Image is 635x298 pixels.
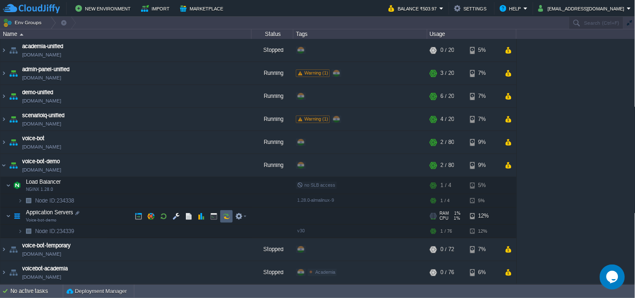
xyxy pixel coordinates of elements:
span: 234339 [34,228,75,235]
a: Node ID:234338 [34,197,75,204]
div: 5% [470,177,497,194]
a: voice-bot-temporary [22,241,71,250]
div: 2 / 80 [441,154,454,177]
span: voice-bot-demo [22,157,60,166]
a: scenarioiq-unified [22,111,64,120]
div: 7% [470,238,497,261]
img: AMDAwAAAACH5BAEAAAAALAAAAAABAAEAAAICRAEAOw== [0,261,7,284]
span: NGINX 1.28.0 [26,187,53,192]
img: AMDAwAAAACH5BAEAAAAALAAAAAABAAEAAAICRAEAOw== [0,85,7,108]
img: AMDAwAAAACH5BAEAAAAALAAAAAABAAEAAAICRAEAOw== [0,108,7,131]
div: 1 / 76 [441,225,452,238]
span: Application Servers [25,209,75,216]
div: Running [252,154,293,177]
img: AMDAwAAAACH5BAEAAAAALAAAAAABAAEAAAICRAEAOw== [0,154,7,177]
span: CPU [440,216,449,221]
span: v30 [297,228,305,233]
div: 1 / 4 [441,194,450,207]
div: Usage [428,29,516,39]
a: [DOMAIN_NAME] [22,273,61,281]
div: Stopped [252,261,293,284]
div: Tags [294,29,427,39]
span: 1% [452,211,461,216]
span: 234338 [34,197,75,204]
span: Academia [315,270,335,275]
div: 6% [470,261,497,284]
a: admin-panel-unified [22,65,69,74]
span: Warning (1) [304,116,328,121]
img: AMDAwAAAACH5BAEAAAAALAAAAAABAAEAAAICRAEAOw== [6,177,11,194]
img: AMDAwAAAACH5BAEAAAAALAAAAAABAAEAAAICRAEAOw== [0,238,7,261]
a: [DOMAIN_NAME] [22,97,61,105]
img: AMDAwAAAACH5BAEAAAAALAAAAAABAAEAAAICRAEAOw== [18,194,23,207]
img: AMDAwAAAACH5BAEAAAAALAAAAAABAAEAAAICRAEAOw== [8,108,19,131]
button: Import [141,3,172,13]
a: Load BalancerNGINX 1.28.0 [25,179,62,185]
span: 1.28.0-almalinux-9 [297,198,334,203]
img: AMDAwAAAACH5BAEAAAAALAAAAAABAAEAAAICRAEAOw== [8,261,19,284]
div: 7% [470,85,497,108]
div: 3 / 20 [441,62,454,85]
button: Marketplace [180,3,226,13]
div: 12% [470,225,497,238]
img: AMDAwAAAACH5BAEAAAAALAAAAAABAAEAAAICRAEAOw== [20,33,23,36]
span: 1% [452,216,460,221]
a: voice-bot [22,134,44,143]
a: voicebot-academia [22,265,68,273]
div: 1 / 4 [441,177,451,194]
div: 2 / 80 [441,131,454,154]
div: Stopped [252,238,293,261]
img: AMDAwAAAACH5BAEAAAAALAAAAAABAAEAAAICRAEAOw== [8,39,19,62]
a: academia-unified [22,42,63,51]
button: Settings [454,3,489,13]
img: AMDAwAAAACH5BAEAAAAALAAAAAABAAEAAAICRAEAOw== [8,85,19,108]
a: [DOMAIN_NAME] [22,74,61,82]
button: New Environment [75,3,133,13]
div: 7% [470,62,497,85]
div: Stopped [252,39,293,62]
button: Env Groups [3,17,44,28]
div: Running [252,131,293,154]
img: AMDAwAAAACH5BAEAAAAALAAAAAABAAEAAAICRAEAOw== [0,131,7,154]
div: 5% [470,194,497,207]
img: AMDAwAAAACH5BAEAAAAALAAAAAABAAEAAAICRAEAOw== [0,39,7,62]
img: CloudJiffy [3,3,60,14]
img: AMDAwAAAACH5BAEAAAAALAAAAAABAAEAAAICRAEAOw== [23,225,34,238]
span: RAM [440,211,449,216]
div: 0 / 72 [441,238,454,261]
button: Help [500,3,524,13]
button: Deployment Manager [67,287,127,295]
img: AMDAwAAAACH5BAEAAAAALAAAAAABAAEAAAICRAEAOw== [11,177,23,194]
div: Status [252,29,293,39]
button: Balance ₹503.97 [388,3,440,13]
div: Running [252,108,293,131]
span: Node ID: [35,228,57,234]
img: AMDAwAAAACH5BAEAAAAALAAAAAABAAEAAAICRAEAOw== [18,225,23,238]
a: [DOMAIN_NAME] [22,143,61,151]
div: 0 / 20 [441,39,454,62]
a: Node ID:234339 [34,228,75,235]
span: Warning (1) [304,70,328,75]
span: demo-unified [22,88,53,97]
div: 7% [470,108,497,131]
div: 12% [470,208,497,224]
img: AMDAwAAAACH5BAEAAAAALAAAAAABAAEAAAICRAEAOw== [6,208,11,224]
button: [EMAIL_ADDRESS][DOMAIN_NAME] [538,3,627,13]
a: [DOMAIN_NAME] [22,51,61,59]
img: AMDAwAAAACH5BAEAAAAALAAAAAABAAEAAAICRAEAOw== [8,62,19,85]
img: AMDAwAAAACH5BAEAAAAALAAAAAABAAEAAAICRAEAOw== [23,194,34,207]
div: No active tasks [10,285,63,298]
div: 6 / 20 [441,85,454,108]
img: AMDAwAAAACH5BAEAAAAALAAAAAABAAEAAAICRAEAOw== [8,238,19,261]
span: no SLB access [297,182,335,188]
span: Load Balancer [25,178,62,185]
span: Node ID: [35,198,57,204]
img: AMDAwAAAACH5BAEAAAAALAAAAAABAAEAAAICRAEAOw== [11,208,23,224]
a: [DOMAIN_NAME] [22,250,61,258]
div: 5% [470,39,497,62]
